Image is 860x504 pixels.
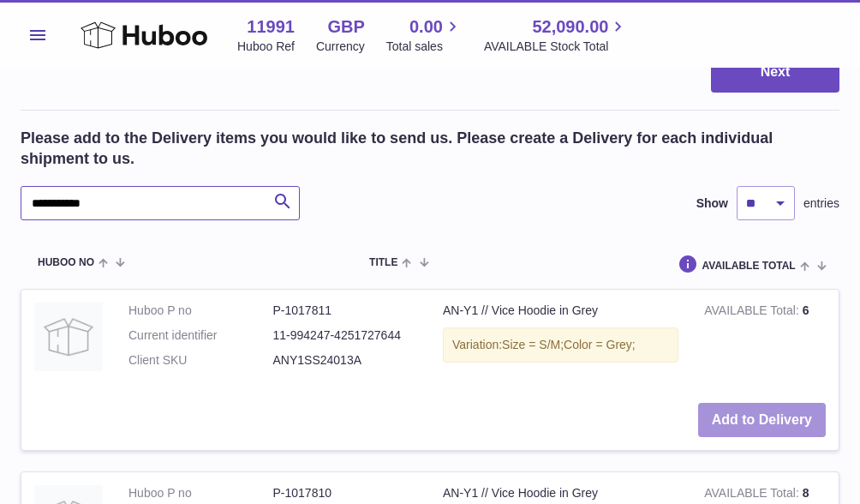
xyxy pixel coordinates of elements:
[409,15,443,39] span: 0.00
[128,327,273,344] dt: Current identifier
[702,261,796,272] span: AVAILABLE Total
[803,195,839,212] span: entries
[273,327,418,344] dd: 11-994247-4251727644
[273,303,418,319] dd: P-1017811
[34,303,103,371] img: AN-Y1 // Vice Hoodie in Grey
[273,485,418,501] dd: P-1017810
[711,52,839,93] button: Next
[696,195,728,212] label: Show
[484,15,629,55] a: 52,090.00 AVAILABLE Stock Total
[128,303,273,319] dt: Huboo P no
[532,15,608,39] span: 52,090.00
[443,327,678,363] div: Variation:
[327,15,364,39] strong: GBP
[704,303,802,321] strong: AVAILABLE Total
[386,15,463,55] a: 0.00 Total sales
[564,338,636,351] span: Color = Grey;
[386,39,463,55] span: Total sales
[128,485,273,501] dt: Huboo P no
[484,39,629,55] span: AVAILABLE Stock Total
[316,39,365,55] div: Currency
[128,352,273,369] dt: Client SKU
[273,352,418,369] dd: ANY1SS24013A
[237,39,295,55] div: Huboo Ref
[369,257,397,268] span: Title
[247,15,295,39] strong: 11991
[691,290,839,390] td: 6
[698,403,826,438] button: Add to Delivery
[38,257,94,268] span: Huboo no
[21,128,839,170] h2: Please add to the Delivery items you would like to send us. Please create a Delivery for each ind...
[704,486,802,504] strong: AVAILABLE Total
[430,290,691,390] td: AN-Y1 // Vice Hoodie in Grey
[502,338,564,351] span: Size = S/M;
